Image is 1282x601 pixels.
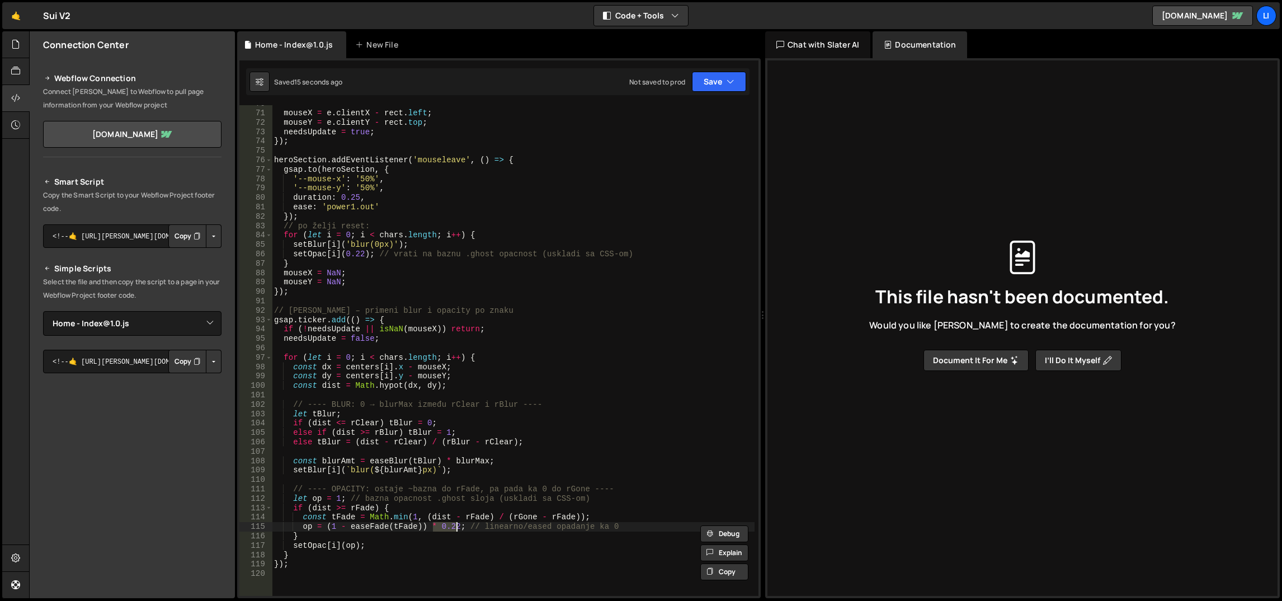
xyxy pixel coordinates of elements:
div: 80 [239,193,272,203]
div: 104 [239,419,272,428]
button: Code + Tools [594,6,688,26]
button: Explain [700,544,748,561]
div: 94 [239,325,272,334]
div: 105 [239,428,272,438]
p: Select the file and then copy the script to a page in your Webflow Project footer code. [43,275,221,302]
div: 93 [239,316,272,325]
div: Documentation [873,31,967,58]
div: 110 [239,475,272,485]
span: Would you like [PERSON_NAME] to create the documentation for you? [869,319,1175,331]
p: Connect [PERSON_NAME] to Webflow to pull page information from your Webflow project [43,85,221,112]
a: [DOMAIN_NAME] [1152,6,1253,26]
div: New File [355,39,402,50]
div: 88 [239,269,272,278]
div: 15 seconds ago [294,77,342,87]
div: 116 [239,532,272,541]
span: This file hasn't been documented. [875,288,1169,306]
div: 119 [239,560,272,569]
h2: Smart Script [43,175,221,189]
div: Button group with nested dropdown [168,350,221,373]
div: 107 [239,447,272,457]
div: 90 [239,287,272,297]
div: 81 [239,203,272,212]
div: 83 [239,222,272,231]
div: Sui V2 [43,9,70,22]
div: 87 [239,259,272,269]
textarea: <!--🤙 [URL][PERSON_NAME][DOMAIN_NAME]> <script>document.addEventListener("DOMContentLoaded", func... [43,350,221,373]
div: 92 [239,306,272,316]
div: 111 [239,485,272,494]
div: 118 [239,551,272,560]
div: 75 [239,146,272,156]
div: 97 [239,353,272,363]
div: 100 [239,381,272,391]
div: Not saved to prod [629,77,685,87]
div: 77 [239,165,272,175]
div: 85 [239,240,272,250]
button: Copy [168,350,206,373]
div: 84 [239,231,272,240]
a: [DOMAIN_NAME] [43,121,221,148]
div: 103 [239,410,272,419]
p: Copy the Smart Script to your Webflow Project footer code. [43,189,221,215]
div: 78 [239,175,272,184]
div: 114 [239,513,272,522]
div: 102 [239,400,272,410]
div: Home - Index@1.0.js [255,39,333,50]
div: 91 [239,297,272,306]
div: 98 [239,363,272,372]
div: 72 [239,118,272,128]
div: 89 [239,278,272,287]
div: 120 [239,569,272,579]
div: 96 [239,344,272,353]
div: Button group with nested dropdown [168,224,221,248]
div: 115 [239,522,272,532]
div: 76 [239,156,272,165]
iframe: YouTube video player [43,392,223,492]
div: 101 [239,391,272,400]
a: 🤙 [2,2,30,29]
a: Li [1256,6,1276,26]
button: Copy [168,224,206,248]
div: 71 [239,109,272,118]
div: Saved [274,77,342,87]
div: 79 [239,184,272,193]
div: Chat with Slater AI [765,31,870,58]
div: 86 [239,250,272,259]
iframe: YouTube video player [43,500,223,600]
div: 117 [239,541,272,551]
button: Copy [700,564,748,580]
div: 112 [239,494,272,504]
div: 95 [239,334,272,344]
button: Debug [700,525,748,542]
button: Document it for me [923,350,1029,371]
div: 82 [239,212,272,222]
button: I’ll do it myself [1035,350,1121,371]
div: 113 [239,504,272,513]
div: 109 [239,466,272,475]
div: 73 [239,128,272,137]
div: 106 [239,438,272,447]
textarea: <!--🤙 [URL][PERSON_NAME][DOMAIN_NAME]> <script>document.addEventListener("DOMContentLoaded", func... [43,224,221,248]
button: Save [692,72,746,92]
div: 74 [239,137,272,146]
div: 99 [239,372,272,381]
h2: Connection Center [43,39,129,51]
h2: Simple Scripts [43,262,221,275]
div: 108 [239,457,272,466]
h2: Webflow Connection [43,72,221,85]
